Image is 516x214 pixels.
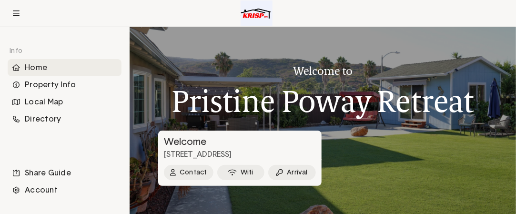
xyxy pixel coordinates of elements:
[164,165,213,180] button: Contact
[8,93,121,111] div: Local Map
[8,182,121,199] li: Navigation item
[158,136,320,148] h3: Welcome
[8,59,121,76] li: Navigation item
[8,76,121,93] li: Navigation item
[8,164,121,182] div: Share Guide
[8,111,121,128] div: Directory
[158,150,322,160] p: [STREET_ADDRESS]
[8,59,121,76] div: Home
[172,65,475,77] h3: Welcome to
[217,165,265,180] button: Wifi
[268,165,316,180] button: Arrival
[8,164,121,182] li: Navigation item
[8,182,121,199] div: Account
[241,0,273,26] img: Logo
[8,93,121,111] li: Navigation item
[172,85,475,118] h1: Pristine Poway Retreat
[8,111,121,128] li: Navigation item
[8,76,121,93] div: Property Info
